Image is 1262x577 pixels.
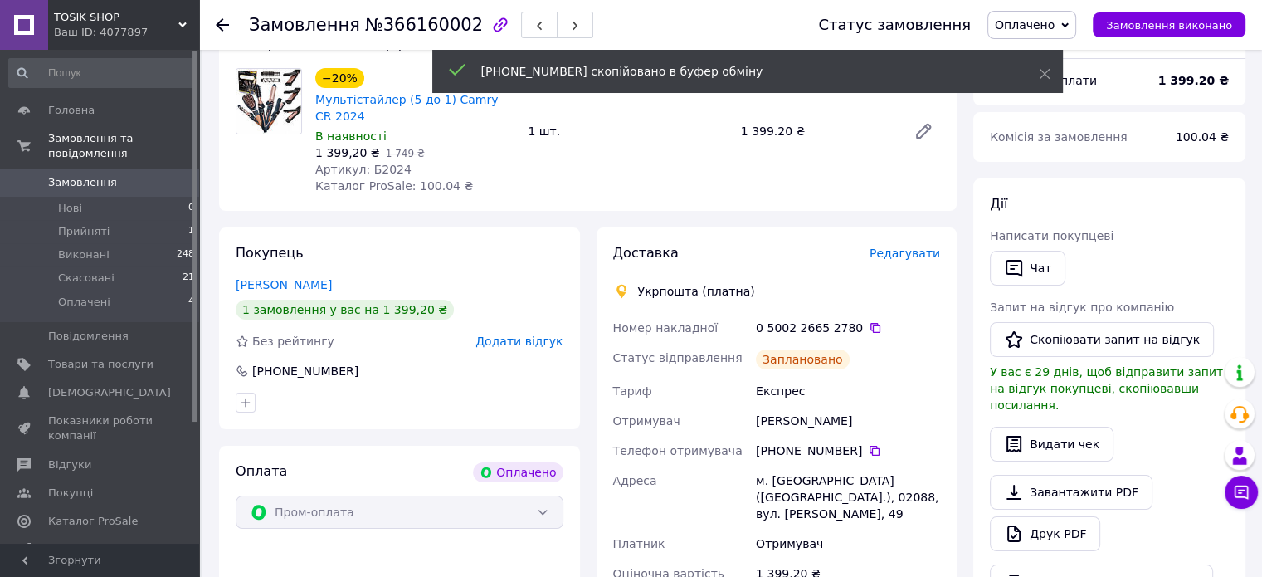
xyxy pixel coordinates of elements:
div: −20% [315,68,364,88]
b: 1 399.20 ₴ [1157,74,1229,87]
span: У вас є 29 днів, щоб відправити запит на відгук покупцеві, скопіювавши посилання. [990,365,1223,412]
span: Виконані [58,247,110,262]
span: Номер накладної [613,321,719,335]
span: Тариф [613,384,652,398]
span: Оплачено [995,18,1055,32]
span: Скасовані [58,271,115,286]
span: Адреса [613,474,657,487]
button: Чат з покупцем [1225,476,1258,509]
button: Видати чек [990,427,1113,462]
a: Редагувати [907,115,940,148]
span: Отримувач [613,414,680,428]
div: Укрпошта (платна) [634,283,759,300]
span: Замовлення та повідомлення [48,131,199,161]
span: Прийняті [58,224,110,239]
a: Друк PDF [990,516,1100,551]
span: Покупець [236,245,304,261]
span: Написати покупцеві [990,229,1113,242]
span: Замовлення [48,175,117,190]
span: Показники роботи компанії [48,413,153,443]
span: Дії [990,196,1007,212]
span: №366160002 [365,15,483,35]
span: Товари та послуги [48,357,153,372]
input: Пошук [8,58,196,88]
span: Каталог ProSale [48,514,138,529]
div: Експрес [753,376,943,406]
div: Ваш ID: 4077897 [54,25,199,40]
span: Замовлення [249,15,360,35]
div: 1 шт. [521,120,733,143]
span: 248 [177,247,194,262]
span: В наявності [315,130,387,143]
span: Платник [613,537,665,550]
div: Повернутися назад [216,17,229,33]
span: Оплата [236,463,287,479]
span: 1 749 ₴ [386,148,425,159]
span: Каталог ProSale: 100.04 ₴ [315,179,473,193]
div: [PHONE_NUMBER] скопійовано в буфер обміну [481,63,997,80]
div: [PHONE_NUMBER] [251,363,360,379]
span: Комісія за замовлення [990,130,1128,144]
div: [PERSON_NAME] [753,406,943,436]
div: 1 399.20 ₴ [734,120,900,143]
div: м. [GEOGRAPHIC_DATA] ([GEOGRAPHIC_DATA].), 02088, вул. [PERSON_NAME], 49 [753,466,943,529]
button: Скопіювати запит на відгук [990,322,1214,357]
span: 100.04 ₴ [1176,130,1229,144]
span: Відгуки [48,457,91,472]
a: [PERSON_NAME] [236,278,332,291]
span: Доставка [613,245,679,261]
div: [PHONE_NUMBER] [756,443,940,459]
div: Заплановано [756,350,850,369]
span: Товари в замовленні (1) [236,37,403,52]
span: Статус відправлення [613,351,743,364]
div: Статус замовлення [818,17,971,33]
span: Редагувати [870,247,940,260]
span: Головна [48,103,95,118]
a: Завантажити PDF [990,475,1152,510]
div: 0 5002 2665 2780 [756,320,940,336]
span: 1 399,20 ₴ [315,146,380,159]
span: Додати відгук [475,335,563,348]
button: Замовлення виконано [1093,12,1245,37]
span: Повідомлення [48,329,129,344]
button: Чат [990,251,1065,286]
img: Мультістайлер (5 до 1) Camry CR 2024 [236,69,301,134]
span: [DEMOGRAPHIC_DATA] [48,385,171,400]
a: Мультістайлер (5 до 1) Camry CR 2024 [315,93,498,123]
span: 1 [188,224,194,239]
span: Замовлення виконано [1106,19,1232,32]
span: Покупці [48,486,93,501]
span: 4 [188,295,194,310]
span: Аналітика [48,542,105,557]
span: 21 [183,271,194,286]
span: Артикул: Б2024 [315,163,412,176]
span: Запит на відгук про компанію [990,301,1174,314]
div: 1 замовлення у вас на 1 399,20 ₴ [236,300,454,320]
span: Без рейтингу [252,335,334,348]
div: Отримувач [753,529,943,559]
span: Нові [58,201,82,216]
div: Оплачено [473,462,563,482]
span: TOSIK SHOP [54,10,178,25]
span: 0 [188,201,194,216]
span: Оплачені [58,295,110,310]
span: Телефон отримувача [613,444,743,457]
